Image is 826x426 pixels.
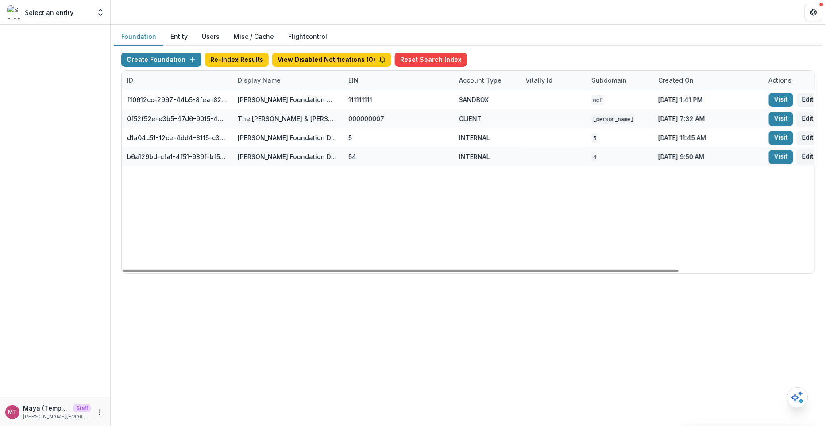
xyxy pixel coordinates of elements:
[653,109,764,128] div: [DATE] 7:32 AM
[114,28,163,46] button: Foundation
[195,28,227,46] button: Users
[8,409,17,415] div: Maya (Temporary Test)
[454,76,507,85] div: Account Type
[454,71,520,90] div: Account Type
[653,71,764,90] div: Created on
[459,95,489,104] div: SANDBOX
[592,114,635,124] code: [PERSON_NAME]
[587,71,653,90] div: Subdomain
[348,95,372,104] div: 111111111
[23,413,91,421] p: [PERSON_NAME][EMAIL_ADDRESS][DOMAIN_NAME]
[520,71,587,90] div: Vitally Id
[127,152,227,161] div: b6a129bd-cfa1-4f51-989f-bf5009606d84
[127,133,227,142] div: d1a04c51-12ce-4dd4-8115-c3f64f33e766
[272,53,391,67] button: View Disabled Notifications (0)
[797,150,819,164] button: Edit
[653,128,764,147] div: [DATE] 11:45 AM
[769,131,793,145] a: Visit
[288,32,327,41] a: Flightcontrol
[343,71,454,90] div: EIN
[769,93,793,107] a: Visit
[459,152,490,161] div: INTERNAL
[227,28,281,46] button: Misc / Cache
[343,76,364,85] div: EIN
[797,112,819,126] button: Edit
[94,407,105,418] button: More
[163,28,195,46] button: Entity
[232,76,286,85] div: Display Name
[122,71,232,90] div: ID
[764,76,797,85] div: Actions
[127,114,227,123] div: 0f52f52e-e3b5-47d6-9015-40e82d34684c
[459,133,490,142] div: INTERNAL
[232,71,343,90] div: Display Name
[348,133,352,142] div: 5
[127,95,227,104] div: f10612cc-2967-44b5-8fea-824c4e1f13c5
[348,152,356,161] div: 54
[205,53,269,67] button: Re-Index Results
[348,114,384,123] div: 000000007
[797,131,819,145] button: Edit
[73,404,91,412] p: Staff
[7,5,21,19] img: Select an entity
[797,93,819,107] button: Edit
[592,133,598,143] code: 5
[25,8,73,17] p: Select an entity
[787,387,808,408] button: Open AI Assistant
[23,403,70,413] p: Maya (Temporary Test)
[653,90,764,109] div: [DATE] 1:41 PM
[395,53,467,67] button: Reset Search Index
[122,76,139,85] div: ID
[769,112,793,126] a: Visit
[459,114,482,123] div: CLIENT
[805,4,822,21] button: Get Help
[592,152,598,162] code: 4
[587,76,632,85] div: Subdomain
[94,4,107,21] button: Open entity switcher
[653,76,699,85] div: Created on
[653,147,764,166] div: [DATE] 9:50 AM
[592,95,604,105] code: ncf
[769,150,793,164] a: Visit
[520,76,558,85] div: Vitally Id
[121,53,201,67] button: Create Foundation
